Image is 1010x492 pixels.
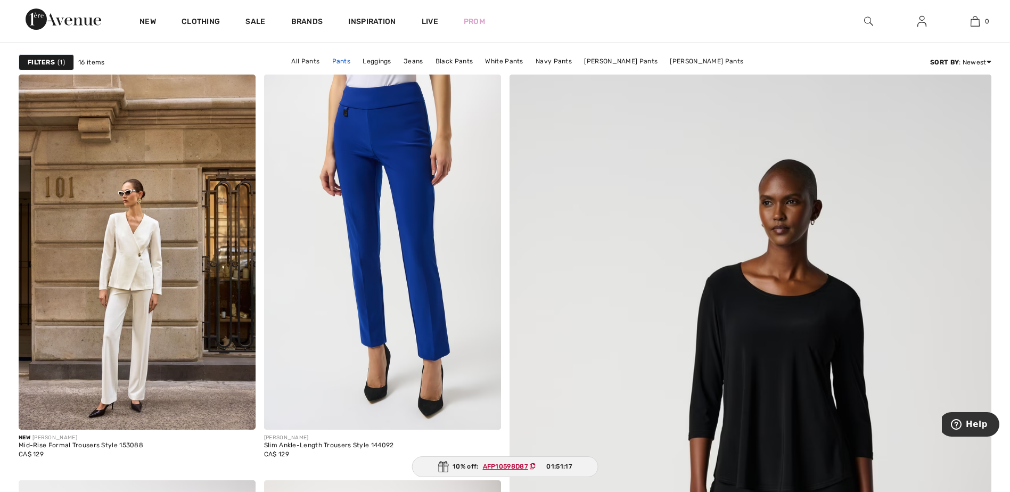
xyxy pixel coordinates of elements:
a: Clothing [182,17,220,28]
a: Black Pants [430,54,478,68]
img: search the website [864,15,873,28]
strong: Filters [28,58,55,67]
img: Mid-Rise Formal Trousers Style 153088. Winter White [19,75,256,430]
a: Pants [327,54,356,68]
span: 0 [985,17,989,26]
a: Sign In [909,15,935,28]
div: 10% off: [412,456,598,477]
span: CA$ 129 [264,450,289,458]
span: Inspiration [348,17,396,28]
a: Live [422,16,438,27]
a: All Pants [286,54,325,68]
span: New [19,434,30,441]
img: My Info [917,15,926,28]
a: [PERSON_NAME] Pants [579,54,663,68]
span: 1 [58,58,65,67]
iframe: Opens a widget where you can find more information [942,412,999,439]
a: Brands [291,17,323,28]
a: Jeans [398,54,429,68]
img: My Bag [971,15,980,28]
span: CA$ 129 [19,450,44,458]
div: Mid-Rise Formal Trousers Style 153088 [19,442,143,449]
a: Prom [464,16,485,27]
strong: Sort By [930,59,959,66]
ins: AFP10598D87 [483,463,528,470]
a: Leggings [357,54,396,68]
a: [PERSON_NAME] Pants [664,54,749,68]
div: Slim Ankle-Length Trousers Style 144092 [264,442,394,449]
a: White Pants [480,54,528,68]
span: 01:51:17 [546,462,572,471]
img: 1ère Avenue [26,9,101,30]
img: Gift.svg [438,461,448,472]
div: [PERSON_NAME] [19,434,143,442]
img: Slim Ankle-Length Trousers Style 144092. Royal Sapphire 163 [264,75,501,430]
span: 16 items [78,58,104,67]
a: 0 [949,15,1001,28]
div: : Newest [930,58,991,67]
a: Navy Pants [530,54,577,68]
a: Sale [245,17,265,28]
div: [PERSON_NAME] [264,434,394,442]
a: New [139,17,156,28]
